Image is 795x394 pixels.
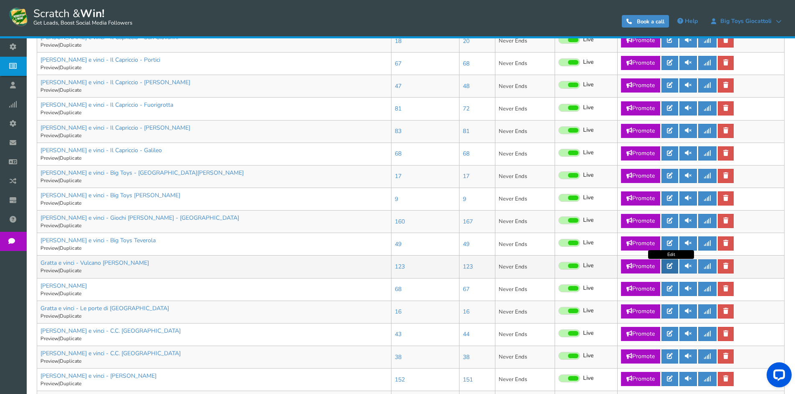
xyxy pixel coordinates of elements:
strong: Win! [80,6,104,21]
a: Preview [40,290,58,297]
a: Promote [621,146,660,161]
a: [PERSON_NAME] e vinci - Giochi [PERSON_NAME] - [GEOGRAPHIC_DATA] [40,214,239,222]
td: Never Ends [495,369,555,391]
a: Preview [40,132,58,139]
div: Edit [648,250,694,259]
iframe: LiveChat chat widget [760,359,795,394]
td: Never Ends [495,98,555,120]
a: Promote [621,282,660,296]
a: Duplicate [60,87,81,93]
a: 68 [395,285,401,293]
p: | [40,245,388,252]
a: Preview [40,335,58,342]
a: Duplicate [60,358,81,364]
a: Promote [621,236,660,251]
img: Scratch and Win [8,6,29,27]
p: | [40,267,388,274]
a: Duplicate [60,177,81,184]
td: Never Ends [495,323,555,346]
a: 18 [395,37,401,45]
a: Promote [621,259,660,274]
td: Never Ends [495,211,555,233]
a: 123 [395,263,405,271]
span: Help [685,17,698,25]
a: Duplicate [60,132,81,139]
p: | [40,335,388,342]
a: Duplicate [60,245,81,251]
a: Preview [40,245,58,251]
td: Never Ends [495,346,555,369]
a: Preview [40,313,58,319]
a: 152 [395,376,405,384]
a: 81 [463,127,469,135]
a: 20 [463,37,469,45]
a: Promote [621,372,660,386]
a: 123 [463,263,473,271]
a: [PERSON_NAME] e vinci - C.C. [GEOGRAPHIC_DATA] [40,327,181,335]
a: Promote [621,304,660,319]
p: | [40,313,388,320]
a: Preview [40,267,58,274]
span: Big Toys Giocattoli [716,18,776,25]
p: | [40,42,388,49]
a: 38 [395,353,401,361]
a: Duplicate [60,155,81,161]
a: Promote [621,327,660,341]
p: | [40,358,388,365]
a: [PERSON_NAME] e vinci - Big Toys - [GEOGRAPHIC_DATA][PERSON_NAME] [40,169,244,177]
span: Live [583,374,594,382]
a: 44 [463,330,469,338]
a: 17 [463,172,469,180]
a: Duplicate [60,200,81,206]
a: 9 [463,195,466,203]
a: Duplicate [60,313,81,319]
p: | [40,200,388,207]
span: Live [583,126,594,134]
a: 9 [395,195,398,203]
td: Never Ends [495,143,555,165]
td: Never Ends [495,53,555,75]
a: Help [673,15,702,28]
td: Never Ends [495,188,555,211]
a: [PERSON_NAME] e vinci - Il Capriccio - Galileo [40,146,162,154]
p: | [40,380,388,387]
span: Live [583,149,594,157]
span: Live [583,81,594,89]
span: Live [583,307,594,315]
span: Live [583,216,594,224]
a: [PERSON_NAME] e vinci - Il Capriccio - Portici [40,56,160,64]
span: Live [583,58,594,66]
span: Live [583,284,594,292]
td: Never Ends [495,278,555,301]
a: 48 [463,82,469,90]
span: Live [583,352,594,360]
a: 68 [463,150,469,158]
a: 67 [463,285,469,293]
span: Book a call [637,18,664,25]
p: | [40,222,388,229]
a: Duplicate [60,109,81,116]
td: Never Ends [495,165,555,188]
a: 43 [395,330,401,338]
a: Promote [621,33,660,48]
a: [PERSON_NAME] e vinci - [PERSON_NAME] [40,372,156,380]
a: Preview [40,42,58,48]
a: Duplicate [60,335,81,342]
a: [PERSON_NAME] e vinci - Big Toys [PERSON_NAME] [40,191,180,199]
a: Preview [40,177,58,184]
a: Preview [40,222,58,229]
a: Duplicate [60,380,81,387]
td: Never Ends [495,233,555,256]
a: Promote [621,349,660,364]
a: 17 [395,172,401,180]
a: Duplicate [60,267,81,274]
p: | [40,109,388,116]
td: Never Ends [495,301,555,323]
span: Live [583,262,594,270]
a: 160 [395,218,405,226]
p: | [40,290,388,297]
span: Scratch & [29,6,132,27]
a: 38 [463,353,469,361]
a: Preview [40,87,58,93]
